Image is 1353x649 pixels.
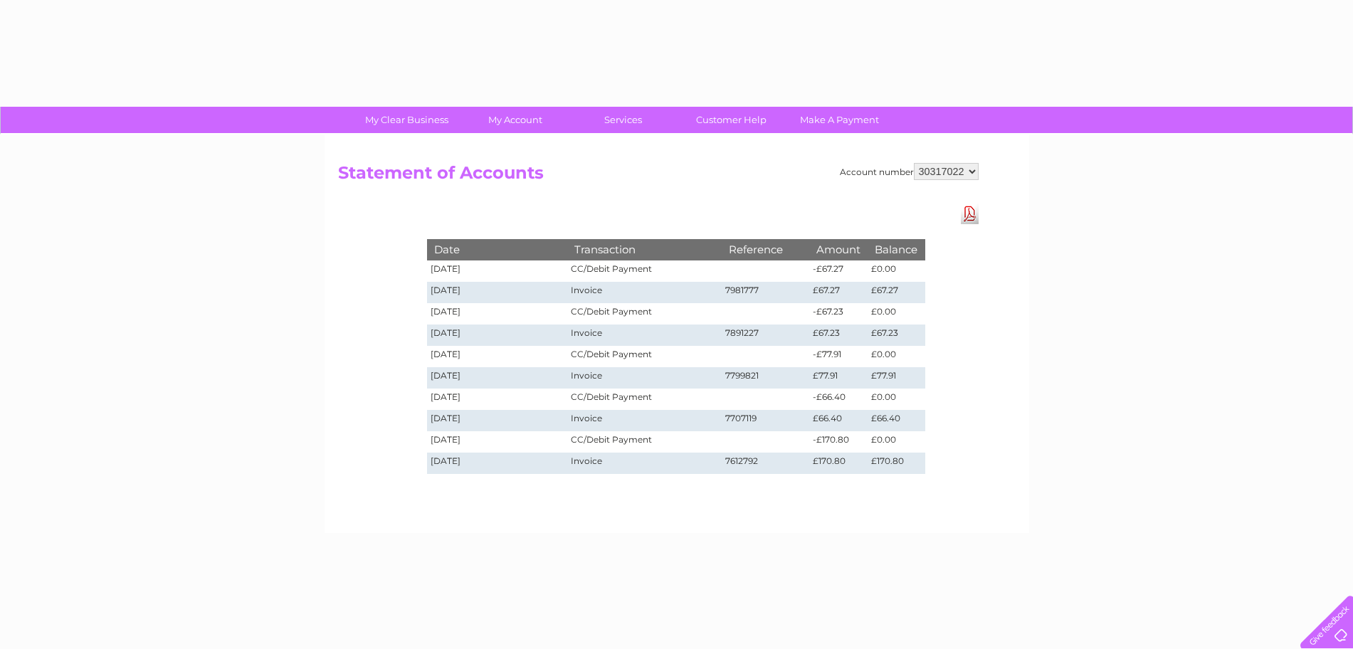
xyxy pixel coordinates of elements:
[427,346,568,367] td: [DATE]
[809,431,868,453] td: -£170.80
[809,282,868,303] td: £67.27
[868,367,925,389] td: £77.91
[809,367,868,389] td: £77.91
[567,239,721,260] th: Transaction
[427,282,568,303] td: [DATE]
[427,324,568,346] td: [DATE]
[781,107,898,133] a: Make A Payment
[868,346,925,367] td: £0.00
[564,107,682,133] a: Services
[427,367,568,389] td: [DATE]
[427,431,568,453] td: [DATE]
[809,239,868,260] th: Amount
[567,260,721,282] td: CC/Debit Payment
[567,324,721,346] td: Invoice
[427,453,568,474] td: [DATE]
[868,239,925,260] th: Balance
[868,303,925,324] td: £0.00
[722,367,810,389] td: 7799821
[722,239,810,260] th: Reference
[567,346,721,367] td: CC/Debit Payment
[722,324,810,346] td: 7891227
[567,431,721,453] td: CC/Debit Payment
[809,346,868,367] td: -£77.91
[868,410,925,431] td: £66.40
[567,410,721,431] td: Invoice
[567,282,721,303] td: Invoice
[840,163,979,180] div: Account number
[348,107,465,133] a: My Clear Business
[868,389,925,410] td: £0.00
[673,107,790,133] a: Customer Help
[868,282,925,303] td: £67.27
[427,389,568,410] td: [DATE]
[567,303,721,324] td: CC/Debit Payment
[868,260,925,282] td: £0.00
[567,389,721,410] td: CC/Debit Payment
[427,410,568,431] td: [DATE]
[809,389,868,410] td: -£66.40
[338,163,979,190] h2: Statement of Accounts
[809,453,868,474] td: £170.80
[722,282,810,303] td: 7981777
[868,324,925,346] td: £67.23
[868,431,925,453] td: £0.00
[809,303,868,324] td: -£67.23
[961,204,979,224] a: Download Pdf
[427,260,568,282] td: [DATE]
[809,324,868,346] td: £67.23
[722,410,810,431] td: 7707119
[722,453,810,474] td: 7612792
[809,260,868,282] td: -£67.27
[427,239,568,260] th: Date
[456,107,574,133] a: My Account
[868,453,925,474] td: £170.80
[567,367,721,389] td: Invoice
[427,303,568,324] td: [DATE]
[567,453,721,474] td: Invoice
[809,410,868,431] td: £66.40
